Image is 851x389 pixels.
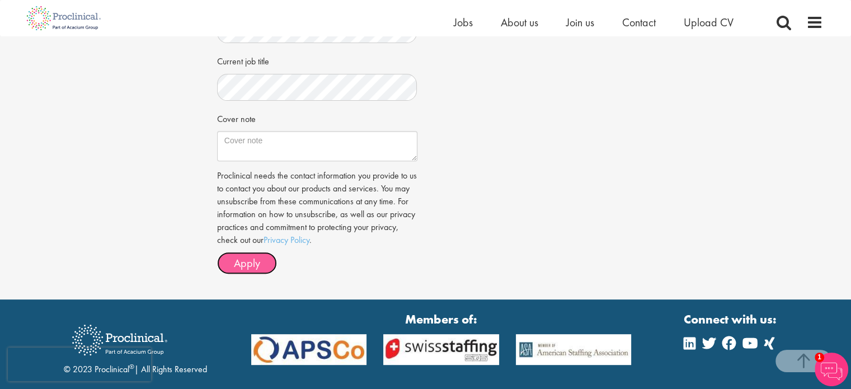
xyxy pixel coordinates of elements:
[815,353,848,386] img: Chatbot
[234,256,260,270] span: Apply
[684,311,779,328] strong: Connect with us:
[64,316,207,376] div: © 2023 Proclinical | All Rights Reserved
[8,348,151,381] iframe: reCAPTCHA
[64,317,176,363] img: Proclinical Recruitment
[507,334,640,365] img: APSCo
[622,15,656,30] a: Contact
[264,234,309,246] a: Privacy Policy
[501,15,538,30] a: About us
[251,311,632,328] strong: Members of:
[375,334,507,365] img: APSCo
[217,252,277,274] button: Apply
[454,15,473,30] a: Jobs
[815,353,824,362] span: 1
[566,15,594,30] a: Join us
[684,15,734,30] a: Upload CV
[217,109,256,126] label: Cover note
[217,170,417,246] p: Proclinical needs the contact information you provide to us to contact you about our products and...
[217,51,269,68] label: Current job title
[243,334,375,365] img: APSCo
